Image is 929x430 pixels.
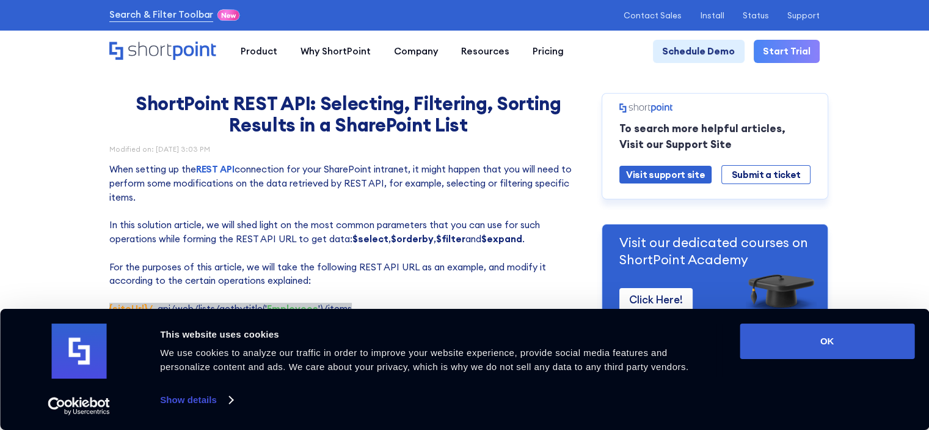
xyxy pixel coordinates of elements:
[109,303,153,314] strong: {siteUrl}/
[436,233,465,245] strong: $filter
[394,45,438,59] div: Company
[619,166,712,184] a: Visit support site
[109,42,217,62] a: Home
[653,40,744,63] a: Schedule Demo
[267,303,318,314] strong: Employees
[740,324,914,359] button: OK
[109,163,588,386] p: When setting up the connection for your SharePoint intranet, it might happen that you will need t...
[352,233,388,245] strong: $select
[289,40,382,63] a: Why ShortPoint
[619,288,693,311] a: Click Here!
[119,93,577,136] h1: ShortPoint REST API: Selecting, Filtering, Sorting Results in a SharePoint List
[241,45,277,59] div: Product
[624,11,682,20] a: Contact Sales
[461,45,509,59] div: Resources
[109,303,352,314] span: ‍ _api/web/lists/getbytitle(' ')/items
[619,234,811,268] p: Visit our dedicated courses on ShortPoint Academy
[533,45,564,59] div: Pricing
[450,40,521,63] a: Resources
[301,45,371,59] div: Why ShortPoint
[160,347,688,372] span: We use cookies to analyze our traffic in order to improve your website experience, provide social...
[26,397,133,415] a: Usercentrics Cookiebot - opens in a new window
[787,11,820,20] a: Support
[51,324,106,379] img: logo
[754,40,820,63] a: Start Trial
[196,163,235,175] a: REST API
[160,391,232,409] a: Show details
[721,165,810,185] a: Submit a ticket
[160,327,712,342] div: This website uses cookies
[619,121,811,152] p: To search more helpful articles, Visit our Support Site
[481,233,522,245] strong: $expand
[229,40,289,63] a: Product
[109,146,588,153] div: Modified on: [DATE] 3:03 PM
[710,289,929,430] iframe: Chat Widget
[391,233,434,245] strong: $orderby
[700,11,724,20] a: Install
[109,8,214,22] a: Search & Filter Toolbar
[743,11,769,20] a: Status
[382,40,450,63] a: Company
[521,40,575,63] a: Pricing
